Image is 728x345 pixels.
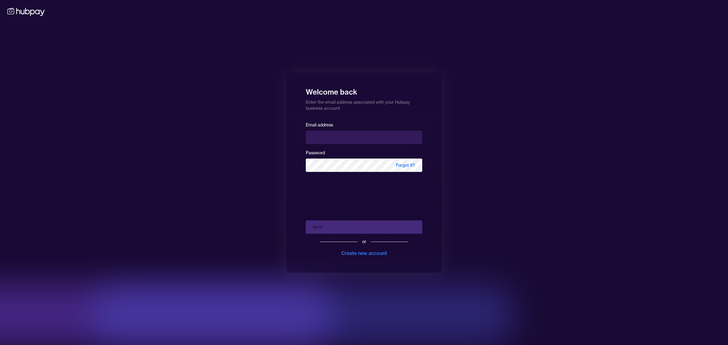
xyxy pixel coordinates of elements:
label: Password [306,150,325,156]
label: Email address [306,122,333,128]
div: Create new account [341,250,387,257]
p: Enter the email address associated with your Hubpay business account [306,97,422,111]
span: Forgot it? [389,159,422,172]
div: or [362,239,366,245]
h1: Welcome back [306,83,422,97]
